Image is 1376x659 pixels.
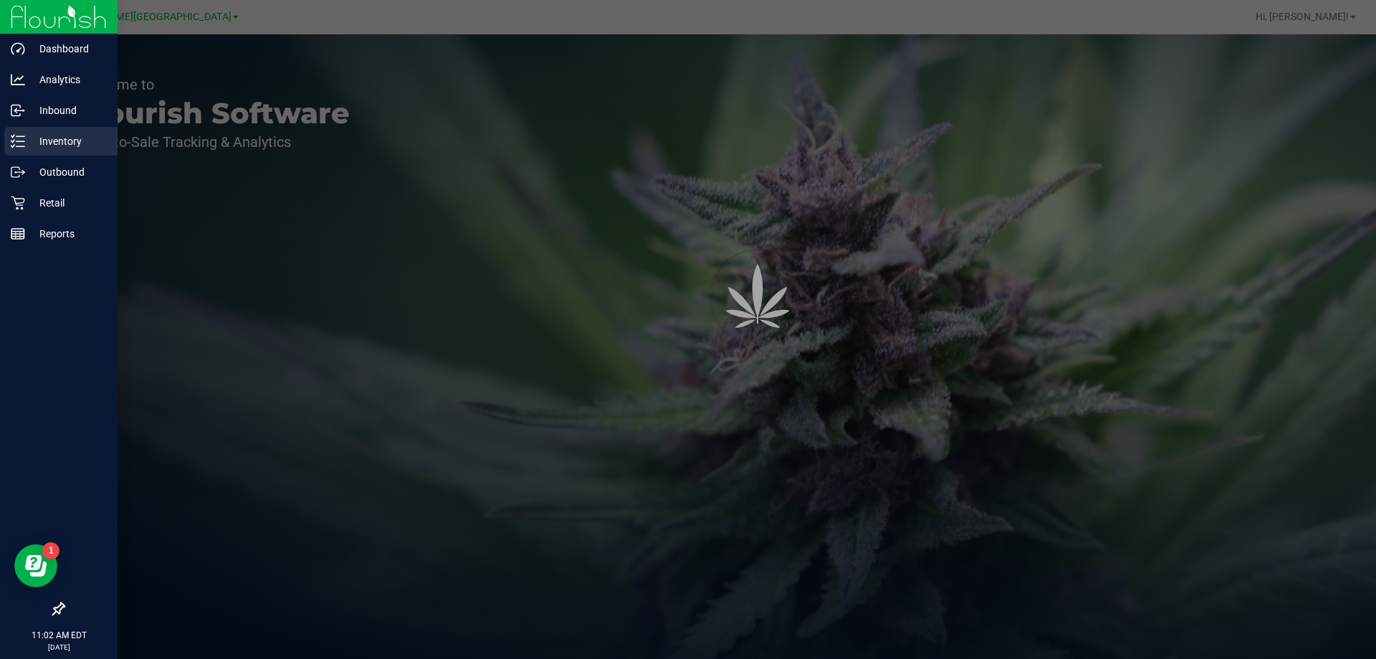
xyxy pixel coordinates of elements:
[6,629,111,642] p: 11:02 AM EDT
[25,133,111,150] p: Inventory
[14,544,57,587] iframe: Resource center
[11,165,25,179] inline-svg: Outbound
[25,194,111,212] p: Retail
[11,134,25,148] inline-svg: Inventory
[25,40,111,57] p: Dashboard
[11,227,25,241] inline-svg: Reports
[11,72,25,87] inline-svg: Analytics
[42,542,59,559] iframe: Resource center unread badge
[11,103,25,118] inline-svg: Inbound
[6,642,111,653] p: [DATE]
[25,163,111,181] p: Outbound
[25,71,111,88] p: Analytics
[25,102,111,119] p: Inbound
[25,225,111,242] p: Reports
[11,196,25,210] inline-svg: Retail
[11,42,25,56] inline-svg: Dashboard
